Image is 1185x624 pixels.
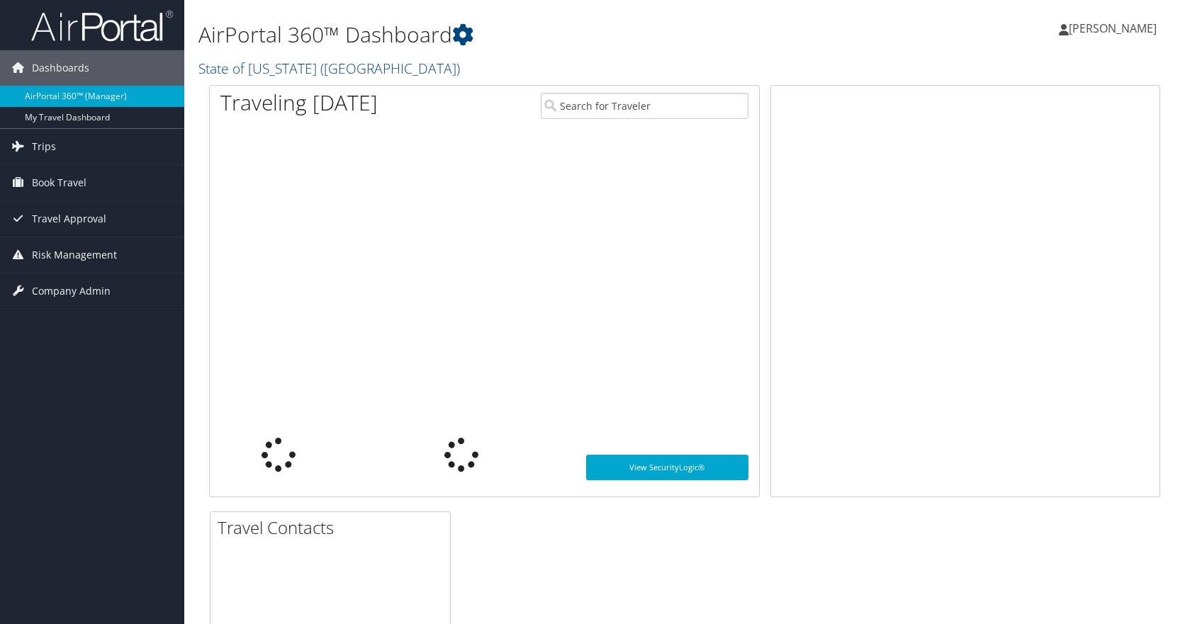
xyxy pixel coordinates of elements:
[32,165,86,200] span: Book Travel
[220,88,378,118] h1: Traveling [DATE]
[32,237,117,273] span: Risk Management
[31,9,173,42] img: airportal-logo.png
[586,455,748,480] a: View SecurityLogic®
[32,129,56,164] span: Trips
[1069,21,1157,36] span: [PERSON_NAME]
[198,59,464,78] a: State of [US_STATE] ([GEOGRAPHIC_DATA])
[32,50,89,86] span: Dashboards
[32,273,111,309] span: Company Admin
[218,516,450,540] h2: Travel Contacts
[32,201,106,237] span: Travel Approval
[1059,7,1171,50] a: [PERSON_NAME]
[198,20,847,50] h1: AirPortal 360™ Dashboard
[541,93,748,119] input: Search for Traveler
